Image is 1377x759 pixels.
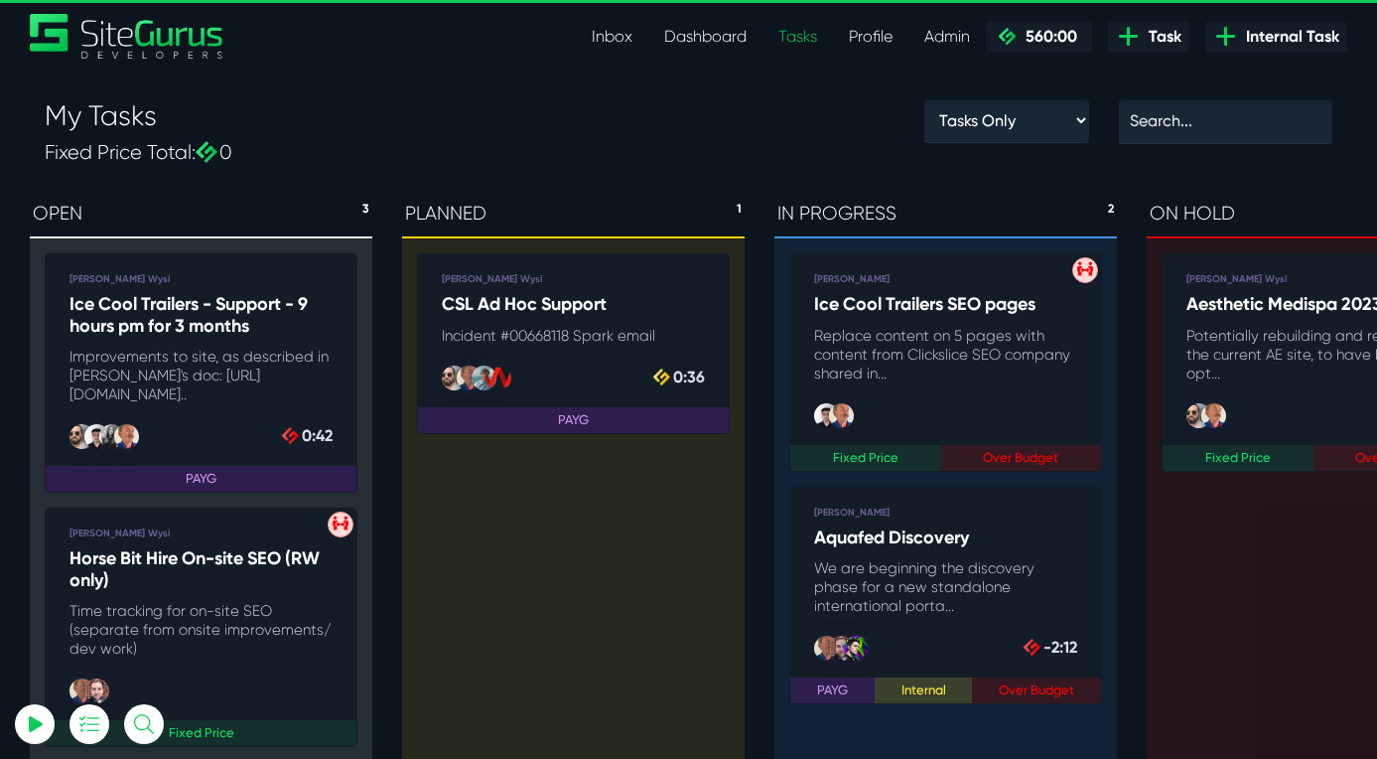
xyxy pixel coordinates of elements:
span: Over Budget [941,445,1102,471]
b: 3 [362,200,369,228]
div: IN PROGRESS [774,191,1117,239]
span: 560:00 [1018,27,1077,46]
p: We are beginning the discovery phase for a new standalone international porta... [814,559,1077,616]
span: PAYG [790,678,875,703]
span: PAYG [418,407,729,433]
div: PLANNED [402,191,745,239]
input: Search... [1119,99,1332,143]
b: 2 [1108,200,1114,228]
h5: Fixed Price Total: 0 [45,141,232,165]
a: 560:00 [986,22,1092,52]
a: Tasks [762,17,833,57]
span: Fixed Price [790,445,941,471]
a: Internal Task [1205,22,1347,52]
b: [PERSON_NAME] [814,273,890,285]
span: Fixed Price [1163,445,1313,471]
p: Improvements to site, as described in [PERSON_NAME]'s doc: [URL][DOMAIN_NAME].. [69,348,333,404]
img: Sitegurus Logo [30,14,224,59]
span: 0:42 [284,424,333,449]
b: [PERSON_NAME] Wysi [69,273,170,285]
a: SiteGurus [30,14,224,59]
b: [PERSON_NAME] Wysi [1186,273,1287,285]
span: Over Budget [972,678,1101,703]
a: [PERSON_NAME]Ice Cool Trailers SEO pages Replace content on 5 pages with content from Clickslice ... [789,253,1102,472]
a: Task [1108,22,1189,52]
a: [PERSON_NAME] WysiIce Cool Trailers - Support - 9 hours pm for 3 months Improvements to site, as ... [45,253,357,493]
h5: Horse Bit Hire On-site SEO (RW only) [69,548,333,591]
span: Fixed Price [46,720,356,746]
span: Task [1141,25,1181,49]
p: Incident #00668118 Spark email [442,327,705,346]
b: [PERSON_NAME] Wysi [69,528,170,539]
p: Replace content on 5 pages with content from Clickslice SEO company shared in... [814,327,1077,383]
a: Dashboard [648,17,762,57]
b: [PERSON_NAME] [814,507,890,519]
b: 1 [737,200,742,228]
span: Internal [875,678,973,703]
span: Internal Task [1238,25,1339,49]
a: Inbox [576,17,648,57]
a: Profile [833,17,908,57]
a: [PERSON_NAME] WysiHorse Bit Hire On-site SEO (RW only) Time tracking for on-site SEO (separate fr... [45,508,357,747]
a: [PERSON_NAME]Aquafed Discovery We are beginning the discovery phase for a new standalone internat... [789,487,1102,705]
span: 0:36 [655,366,705,390]
div: OPEN [30,191,372,239]
h3: My Tasks [45,99,232,133]
h5: CSL Ad Hoc Support [442,294,705,316]
h5: Ice Cool Trailers - Support - 9 hours pm for 3 months [69,294,333,337]
span: PAYG [46,466,356,492]
a: Admin [908,17,986,57]
b: [PERSON_NAME] Wysi [442,273,542,285]
span: -2:12 [1026,636,1077,661]
p: Time tracking for on-site SEO (separate from onsite improvements/ dev work) [69,602,333,659]
a: [PERSON_NAME] WysiCSL Ad Hoc Support Incident #00668118 Spark email 0:36 PAYG [417,253,730,434]
h5: Aquafed Discovery [814,528,1077,549]
h5: Ice Cool Trailers SEO pages [814,294,1077,316]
